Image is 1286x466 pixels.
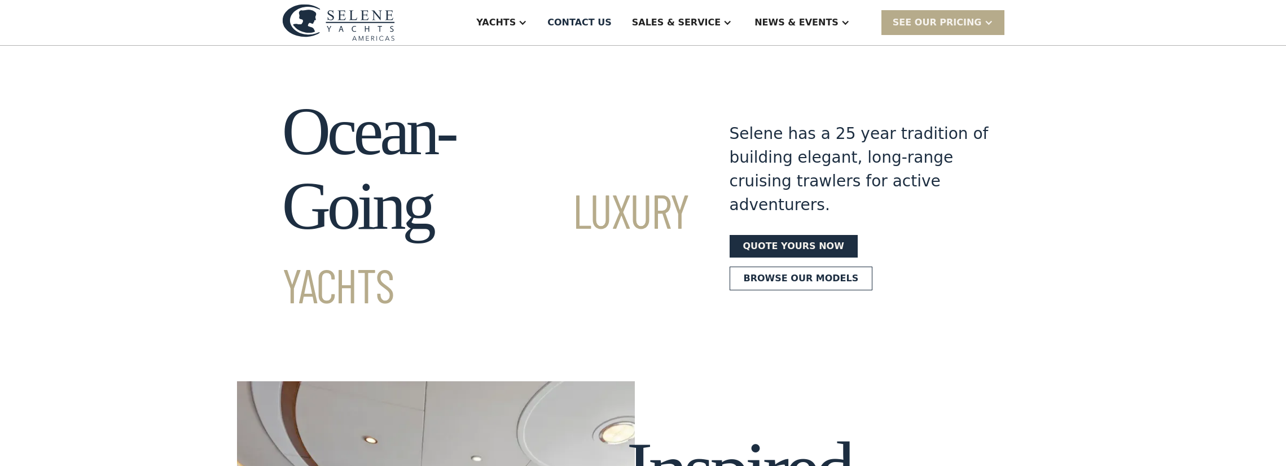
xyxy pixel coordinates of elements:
[893,16,982,29] div: SEE Our Pricing
[730,235,858,258] a: Quote yours now
[282,94,689,318] h1: Ocean-Going
[282,4,395,41] img: logo
[547,16,612,29] div: Contact US
[730,122,989,217] div: Selene has a 25 year tradition of building elegant, long-range cruising trawlers for active adven...
[476,16,516,29] div: Yachts
[881,10,1004,34] div: SEE Our Pricing
[282,181,689,313] span: Luxury Yachts
[754,16,839,29] div: News & EVENTS
[730,267,873,290] a: Browse our models
[632,16,721,29] div: Sales & Service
